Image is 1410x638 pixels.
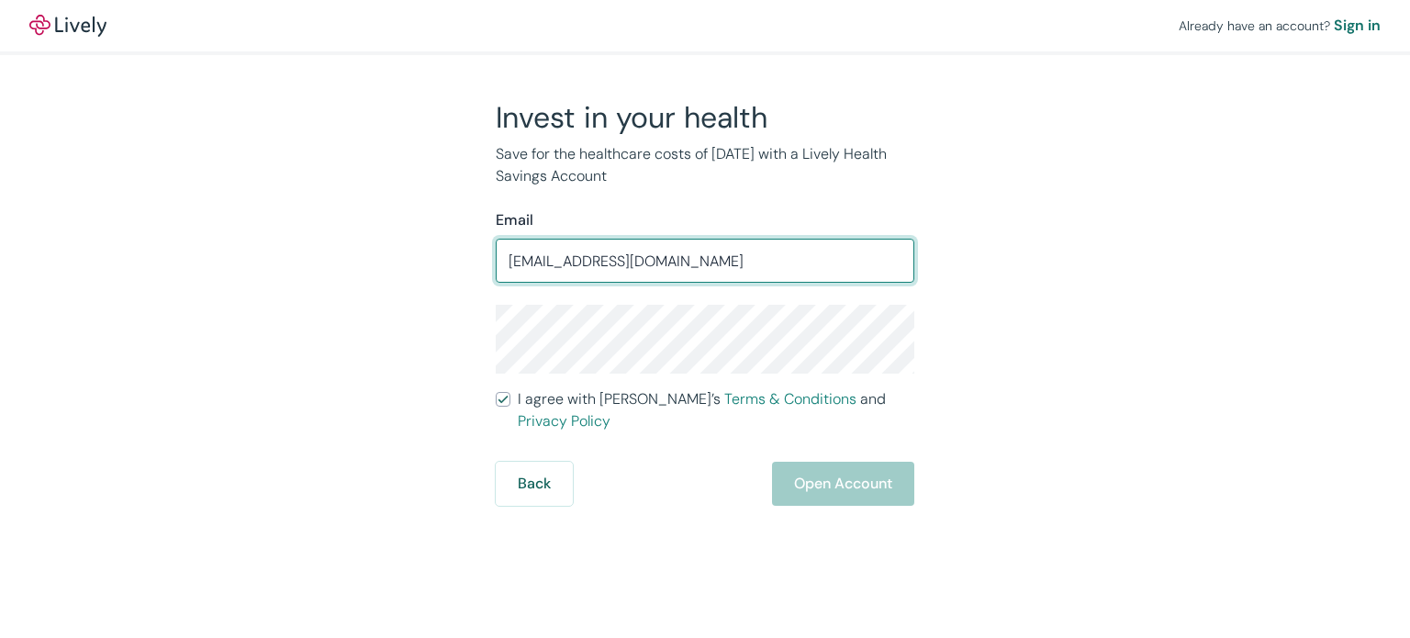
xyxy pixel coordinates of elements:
a: LivelyLively [29,15,106,37]
label: Email [496,209,533,231]
h2: Invest in your health [496,99,914,136]
a: Sign in [1334,15,1381,37]
img: Lively [29,15,106,37]
a: Terms & Conditions [724,389,856,409]
a: Privacy Policy [518,411,610,431]
div: Already have an account? [1179,15,1381,37]
span: I agree with [PERSON_NAME]’s and [518,388,914,432]
button: Back [496,462,573,506]
p: Save for the healthcare costs of [DATE] with a Lively Health Savings Account [496,143,914,187]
